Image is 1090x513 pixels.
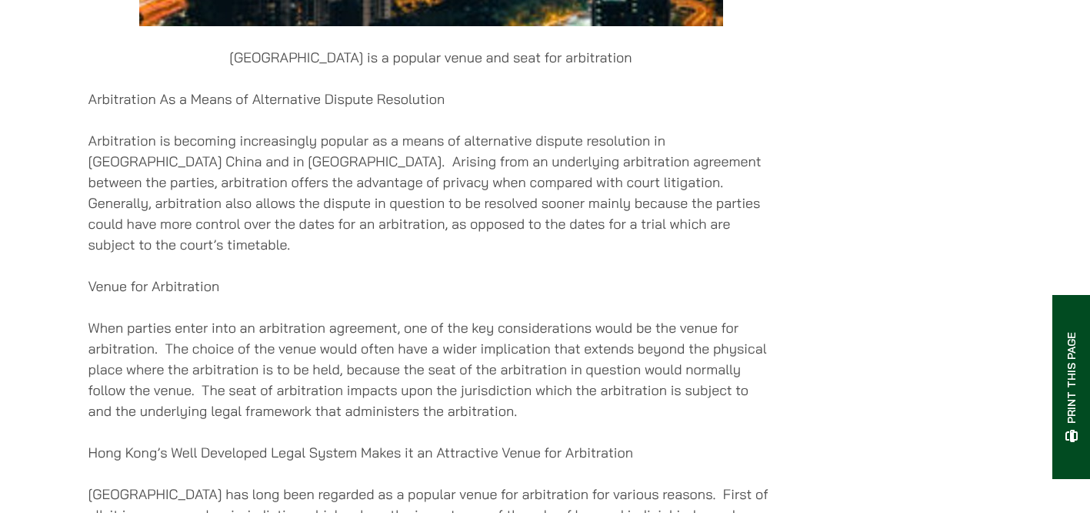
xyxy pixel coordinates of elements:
p: Venue for Arbitration [88,276,774,297]
p: When parties enter into an arbitration agreement, one of the key considerations would be the venu... [88,317,774,421]
p: Arbitration is becoming increasingly popular as a means of alternative dispute resolution in [GEO... [88,130,774,255]
p: [GEOGRAPHIC_DATA] is a popular venue and seat for arbitration [88,47,774,68]
p: Arbitration As a Means of Alternative Dispute Resolution [88,89,774,109]
p: Hong Kong’s Well Developed Legal System Makes it an Attractive Venue for Arbitration [88,442,774,463]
